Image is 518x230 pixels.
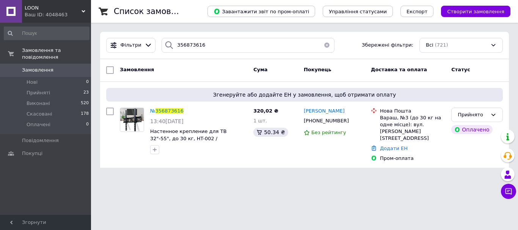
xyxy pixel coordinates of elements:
[22,137,59,144] span: Повідомлення
[435,42,448,48] span: (721)
[433,8,510,14] a: Створити замовлення
[451,67,470,72] span: Статус
[121,42,141,49] span: Фільтри
[86,121,89,128] span: 0
[380,155,445,162] div: Пром-оплата
[86,79,89,86] span: 0
[458,111,487,119] div: Прийнято
[304,108,345,114] span: [PERSON_NAME]
[25,5,82,11] span: LOON
[109,91,500,99] span: Згенеруйте або додайте ЕН у замовлення, щоб отримати оплату
[27,121,50,128] span: Оплачені
[304,108,345,115] a: [PERSON_NAME]
[27,79,38,86] span: Нові
[150,108,184,114] a: №356873616
[253,108,278,114] span: 320,02 ₴
[27,111,52,117] span: Скасовані
[451,125,492,134] div: Оплачено
[304,67,331,72] span: Покупець
[304,118,349,124] span: [PHONE_NUMBER]
[162,38,334,53] input: Пошук за номером замовлення, ПІБ покупця, номером телефону, Email, номером накладної
[27,100,50,107] span: Виконані
[319,38,334,53] button: Очистить
[27,89,50,96] span: Прийняті
[329,9,387,14] span: Управління статусами
[253,67,267,72] span: Cума
[81,100,89,107] span: 520
[25,11,91,18] div: Ваш ID: 4048463
[441,6,510,17] button: Створити замовлення
[501,184,516,199] button: Чат з покупцем
[380,146,408,151] a: Додати ЕН
[155,108,184,114] span: 356873616
[407,9,428,14] span: Експорт
[253,128,288,137] div: 50.34 ₴
[4,27,89,40] input: Пошук
[22,150,42,157] span: Покупці
[22,67,53,74] span: Замовлення
[81,111,89,117] span: 178
[371,67,427,72] span: Доставка та оплата
[120,67,154,72] span: Замовлення
[380,108,445,114] div: Нова Пошта
[426,42,433,49] span: Всі
[22,47,91,61] span: Замовлення та повідомлення
[207,6,315,17] button: Завантажити звіт по пром-оплаті
[380,114,445,142] div: Вараш, №3 (до 30 кг на одне місце): вул. [PERSON_NAME][STREET_ADDRESS]
[253,118,267,124] span: 1 шт.
[114,7,191,16] h1: Список замовлень
[150,108,155,114] span: №
[120,108,144,131] img: Фото товару
[400,6,434,17] button: Експорт
[323,6,393,17] button: Управління статусами
[150,118,184,124] span: 13:40[DATE]
[150,128,243,155] a: Настенное крепление для ТВ 32"-55", до 30 кг, HT-002 / Кронштейн для TV / Крепление для телевизора
[83,89,89,96] span: 23
[362,42,413,49] span: Збережені фільтри:
[447,9,504,14] span: Створити замовлення
[213,8,309,15] span: Завантажити звіт по пром-оплаті
[311,130,346,135] span: Без рейтингу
